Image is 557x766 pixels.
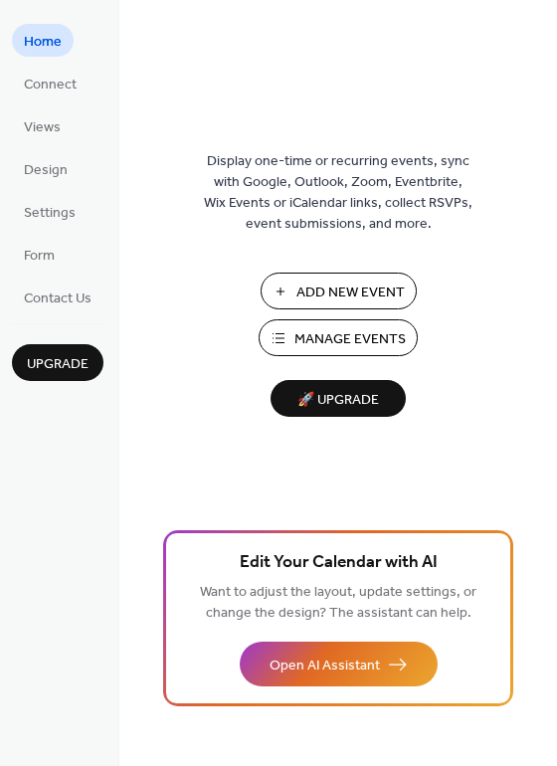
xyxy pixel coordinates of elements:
[24,117,61,138] span: Views
[270,656,380,676] span: Open AI Assistant
[24,288,92,309] span: Contact Us
[12,152,80,185] a: Design
[204,151,472,235] span: Display one-time or recurring events, sync with Google, Outlook, Zoom, Eventbrite, Wix Events or ...
[27,354,89,375] span: Upgrade
[12,238,67,271] a: Form
[12,281,103,313] a: Contact Us
[259,319,418,356] button: Manage Events
[24,246,55,267] span: Form
[12,24,74,57] a: Home
[24,203,76,224] span: Settings
[12,67,89,99] a: Connect
[282,387,394,414] span: 🚀 Upgrade
[24,32,62,53] span: Home
[294,329,406,350] span: Manage Events
[271,380,406,417] button: 🚀 Upgrade
[12,195,88,228] a: Settings
[240,549,438,577] span: Edit Your Calendar with AI
[24,160,68,181] span: Design
[240,642,438,686] button: Open AI Assistant
[12,344,103,381] button: Upgrade
[24,75,77,96] span: Connect
[12,109,73,142] a: Views
[200,579,476,627] span: Want to adjust the layout, update settings, or change the design? The assistant can help.
[296,283,405,303] span: Add New Event
[261,273,417,309] button: Add New Event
